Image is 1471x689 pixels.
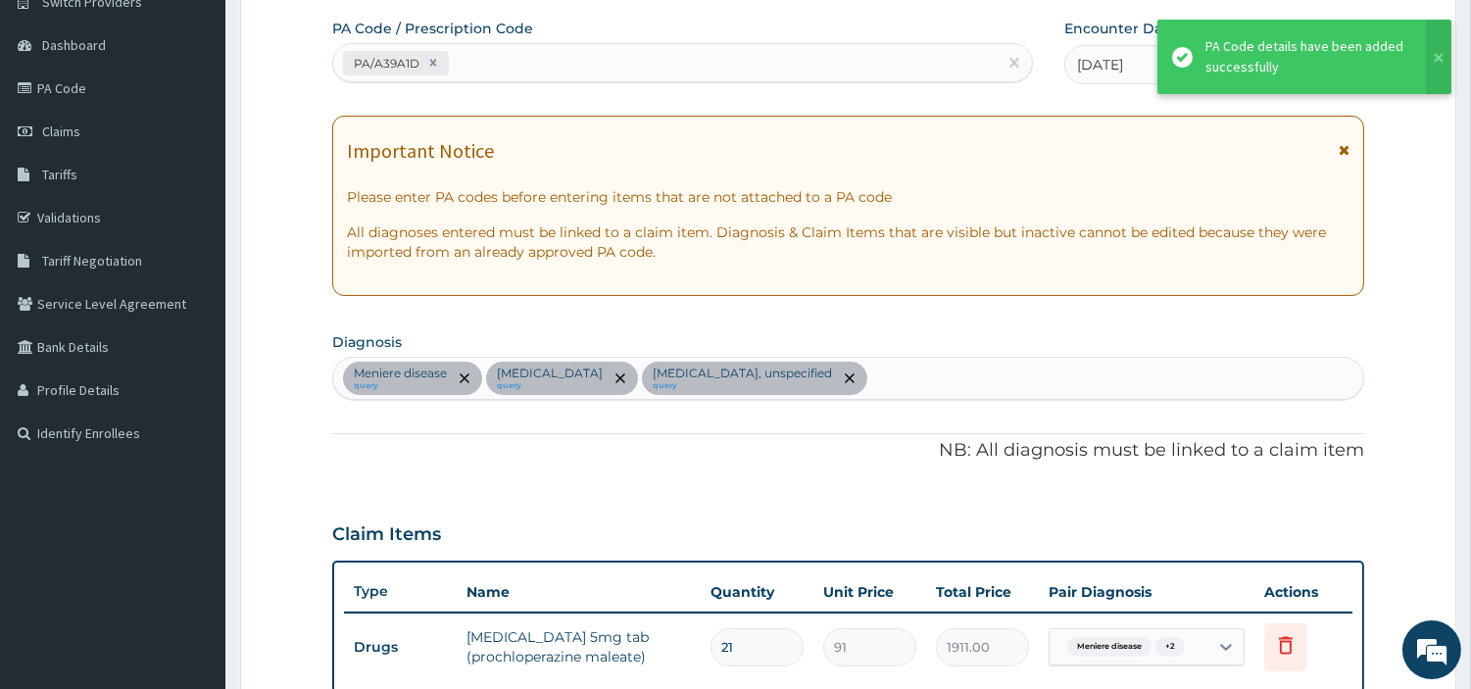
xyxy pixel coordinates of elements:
td: [MEDICAL_DATA] 5mg tab (prochloperazine maleate) [457,617,701,676]
label: Encounter Date [1064,19,1177,38]
p: All diagnoses entered must be linked to a claim item. Diagnosis & Claim Items that are visible bu... [347,222,1349,262]
img: d_794563401_company_1708531726252_794563401 [36,98,79,147]
span: Tariffs [42,166,77,183]
small: query [653,381,832,391]
span: Claims [42,123,80,140]
p: Meniere disease [354,366,447,381]
span: Dashboard [42,36,106,54]
p: Please enter PA codes before entering items that are not attached to a PA code [347,187,1349,207]
h3: Claim Items [332,524,441,546]
span: remove selection option [612,369,629,387]
label: Diagnosis [332,332,402,352]
th: Name [457,572,701,612]
div: Minimize live chat window [321,10,368,57]
th: Actions [1254,572,1352,612]
h1: Important Notice [347,140,494,162]
div: PA/A39A1D [348,52,422,74]
th: Unit Price [813,572,926,612]
label: PA Code / Prescription Code [332,19,533,38]
span: Meniere disease [1067,637,1152,657]
span: + 2 [1155,637,1185,657]
div: PA Code details have been added successfully [1205,36,1407,77]
span: remove selection option [841,369,858,387]
textarea: Type your message and hit 'Enter' [10,471,373,540]
p: [MEDICAL_DATA] [497,366,603,381]
div: Chat with us now [102,110,329,135]
th: Pair Diagnosis [1039,572,1254,612]
p: [MEDICAL_DATA], unspecified [653,366,832,381]
td: Drugs [344,629,457,665]
span: [DATE] [1077,55,1123,74]
th: Quantity [701,572,813,612]
span: remove selection option [456,369,473,387]
small: query [497,381,603,391]
span: We're online! [114,215,270,413]
th: Total Price [926,572,1039,612]
span: Tariff Negotiation [42,252,142,270]
p: NB: All diagnosis must be linked to a claim item [332,438,1364,464]
small: query [354,381,447,391]
th: Type [344,573,457,610]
